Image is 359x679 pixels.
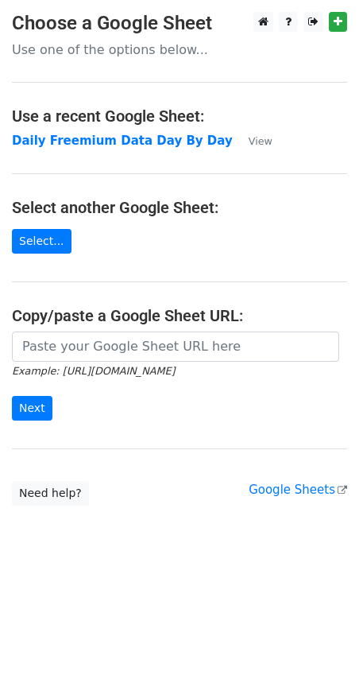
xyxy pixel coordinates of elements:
p: Use one of the options below... [12,41,347,58]
a: Select... [12,229,71,254]
small: View [249,135,272,147]
h4: Copy/paste a Google Sheet URL: [12,306,347,325]
h3: Choose a Google Sheet [12,12,347,35]
h4: Use a recent Google Sheet: [12,107,347,126]
a: Google Sheets [249,483,347,497]
input: Paste your Google Sheet URL here [12,332,339,362]
a: Daily Freemium Data Day By Day [12,134,233,148]
input: Next [12,396,52,421]
a: View [233,134,272,148]
a: Need help? [12,481,89,506]
h4: Select another Google Sheet: [12,198,347,217]
small: Example: [URL][DOMAIN_NAME] [12,365,175,377]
